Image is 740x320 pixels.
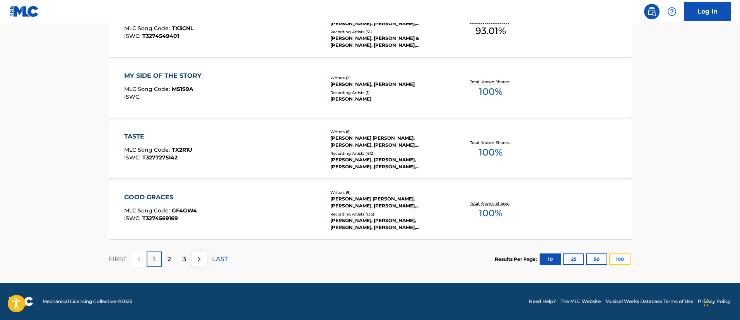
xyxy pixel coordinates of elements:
p: Total Known Shares: [470,140,511,145]
button: 100 [609,253,631,265]
div: [PERSON_NAME] [PERSON_NAME], [PERSON_NAME], [PERSON_NAME], [PERSON_NAME], [PERSON_NAME] [PERSON_N... [330,135,447,149]
a: Need Help? [529,298,556,305]
p: FIRST [109,255,126,264]
span: MLC Song Code : [124,25,172,32]
a: GOOD GRACESMLC Song Code:GF4GW4ISWC:T3274569169Writers (5)[PERSON_NAME] [PERSON_NAME], [PERSON_NA... [109,181,632,239]
a: Public Search [644,4,660,19]
div: MY SIDE OF THE STORY [124,71,205,80]
div: [PERSON_NAME], [PERSON_NAME] & [PERSON_NAME], [PERSON_NAME],[PERSON_NAME],[PERSON_NAME], [PERSON_... [330,35,447,49]
img: help [667,7,677,16]
span: ISWC : [124,33,142,39]
span: TX3CNL [172,25,193,32]
div: [PERSON_NAME], [PERSON_NAME], [PERSON_NAME], [PERSON_NAME], [PERSON_NAME] [330,217,447,231]
img: logo [9,297,33,306]
span: MLC Song Code : [124,207,172,214]
div: GOOD GRACES [124,193,197,202]
span: MLC Song Code : [124,86,172,92]
a: MY SIDE OF THE STORYMLC Song Code:MS1S9AISWC:Writers (2)[PERSON_NAME], [PERSON_NAME]Recording Art... [109,60,632,118]
p: LAST [212,255,228,264]
span: T3274549401 [142,33,179,39]
span: MS1S9A [172,86,193,92]
div: [PERSON_NAME], [PERSON_NAME], [PERSON_NAME], [PERSON_NAME], [PERSON_NAME] [330,156,447,170]
div: Recording Artists ( 1 ) [330,90,447,96]
span: 100 % [479,85,502,99]
span: ISWC : [124,215,142,222]
span: Mechanical Licensing Collective © 2025 [43,298,132,305]
a: TASTEMLC Song Code:TX2R1UISWC:T3277275142Writers (6)[PERSON_NAME] [PERSON_NAME], [PERSON_NAME], [... [109,120,632,178]
div: Writers ( 6 ) [330,129,447,135]
p: 3 [183,255,186,264]
button: 50 [586,253,607,265]
div: [PERSON_NAME] [330,96,447,103]
img: MLC Logo [9,6,39,17]
span: T3274569169 [142,215,178,222]
span: ISWC : [124,93,142,100]
img: search [647,7,656,16]
span: ISWC : [124,154,142,161]
p: Results Per Page: [495,256,539,263]
span: 100 % [479,206,502,220]
a: Log In [684,2,731,21]
a: Privacy Policy [698,298,731,305]
p: Total Known Shares: [470,200,511,206]
a: The MLC Website [561,298,601,305]
div: Writers ( 2 ) [330,75,447,81]
button: 10 [540,253,561,265]
span: TX2R1U [172,146,192,153]
img: right [195,255,204,264]
div: Help [664,4,680,19]
div: Recording Artists ( 412 ) [330,151,447,156]
p: Total Known Shares: [470,79,511,85]
div: [PERSON_NAME], [PERSON_NAME] [330,81,447,88]
span: 100 % [479,145,502,159]
a: Musical Works Database Terms of Use [605,298,693,305]
div: Writers ( 5 ) [330,190,447,195]
div: Drag [704,291,708,314]
div: TASTE [124,132,192,141]
p: 2 [167,255,171,264]
span: T3277275142 [142,154,178,161]
button: 25 [563,253,584,265]
iframe: Chat Widget [701,283,740,320]
span: 93.01 % [475,24,506,38]
span: MLC Song Code : [124,146,172,153]
div: Recording Artists ( 136 ) [330,211,447,217]
div: [PERSON_NAME] [PERSON_NAME], [PERSON_NAME], [PERSON_NAME], [PERSON_NAME], [PERSON_NAME] [330,195,447,209]
p: 1 [153,255,155,264]
span: GF4GW4 [172,207,197,214]
div: Recording Artists ( 31 ) [330,29,447,35]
